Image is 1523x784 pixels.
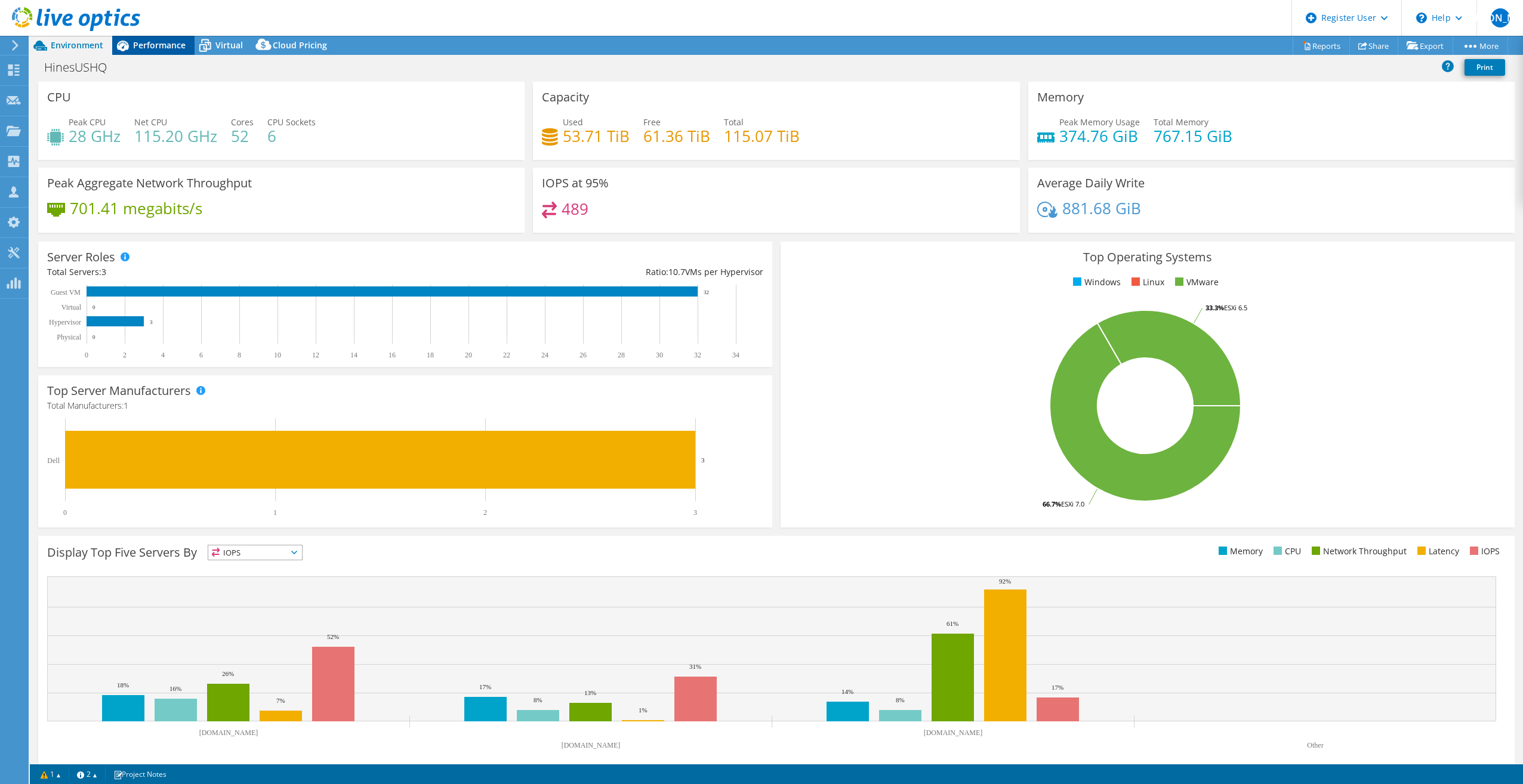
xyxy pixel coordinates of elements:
[704,289,709,295] text: 32
[1154,129,1232,143] h4: 767.15 GiB
[1467,545,1500,558] li: IOPS
[1491,8,1510,27] span: [PERSON_NAME]
[47,177,252,190] h3: Peak Aggregate Network Throughput
[562,202,588,215] h4: 489
[1059,129,1140,143] h4: 374.76 GiB
[93,304,95,310] text: 0
[238,351,241,359] text: 8
[643,129,710,143] h4: 61.36 TiB
[483,508,487,517] text: 2
[841,688,853,695] text: 14%
[69,116,106,128] span: Peak CPU
[689,663,701,670] text: 31%
[542,177,609,190] h3: IOPS at 95%
[584,689,596,696] text: 13%
[63,508,67,517] text: 0
[1293,36,1350,55] a: Reports
[49,318,81,326] text: Hypervisor
[47,266,405,279] div: Total Servers:
[1309,545,1407,558] li: Network Throughput
[541,351,548,359] text: 24
[199,729,258,737] text: [DOMAIN_NAME]
[150,319,153,325] text: 3
[465,351,472,359] text: 20
[639,706,648,714] text: 1%
[1052,684,1063,691] text: 17%
[534,696,542,703] text: 8%
[542,91,589,104] h3: Capacity
[1398,36,1453,55] a: Export
[32,767,69,782] a: 1
[47,456,60,465] text: Dell
[1271,545,1301,558] li: CPU
[1453,36,1508,55] a: More
[215,39,243,51] span: Virtual
[273,39,327,51] span: Cloud Pricing
[133,39,186,51] span: Performance
[790,251,1506,264] h3: Top Operating Systems
[896,696,905,703] text: 8%
[1154,116,1208,128] span: Total Memory
[47,91,71,104] h3: CPU
[208,545,302,560] span: IOPS
[124,400,128,411] span: 1
[1037,91,1084,104] h3: Memory
[70,202,202,215] h4: 701.41 megabits/s
[47,384,191,397] h3: Top Server Manufacturers
[350,351,357,359] text: 14
[273,508,277,517] text: 1
[1062,202,1141,215] h4: 881.68 GiB
[57,333,81,341] text: Physical
[93,334,95,340] text: 0
[1172,276,1219,289] li: VMware
[693,508,697,517] text: 3
[1129,276,1164,289] li: Linux
[1059,116,1140,128] span: Peak Memory Usage
[1216,545,1263,558] li: Memory
[1206,303,1224,312] tspan: 33.3%
[1043,499,1061,508] tspan: 66.7%
[231,129,254,143] h4: 52
[1349,36,1398,55] a: Share
[123,351,127,359] text: 2
[47,251,115,264] h3: Server Roles
[563,129,630,143] h4: 53.71 TiB
[694,351,701,359] text: 32
[231,116,254,128] span: Cores
[405,266,763,279] div: Ratio: VMs per Hypervisor
[1070,276,1121,289] li: Windows
[47,399,763,412] h4: Total Manufacturers:
[1465,59,1505,76] a: Print
[105,767,175,782] a: Project Notes
[618,351,625,359] text: 28
[312,351,319,359] text: 12
[199,351,203,359] text: 6
[1416,13,1427,23] svg: \n
[999,578,1011,585] text: 92%
[724,129,800,143] h4: 115.07 TiB
[503,351,510,359] text: 22
[562,741,621,749] text: [DOMAIN_NAME]
[39,61,125,74] h1: HinesUSHQ
[169,685,181,692] text: 16%
[117,681,129,689] text: 18%
[563,116,583,128] span: Used
[1037,177,1145,190] h3: Average Daily Write
[85,351,88,359] text: 0
[701,456,705,464] text: 3
[427,351,434,359] text: 18
[479,683,491,690] text: 17%
[274,351,281,359] text: 10
[267,116,316,128] span: CPU Sockets
[1224,303,1247,312] tspan: ESXi 6.5
[1307,741,1323,749] text: Other
[643,116,661,128] span: Free
[924,729,983,737] text: [DOMAIN_NAME]
[161,351,165,359] text: 4
[69,767,106,782] a: 2
[1061,499,1084,508] tspan: ESXi 7.0
[668,266,685,277] span: 10.7
[101,266,106,277] span: 3
[724,116,744,128] span: Total
[656,351,663,359] text: 30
